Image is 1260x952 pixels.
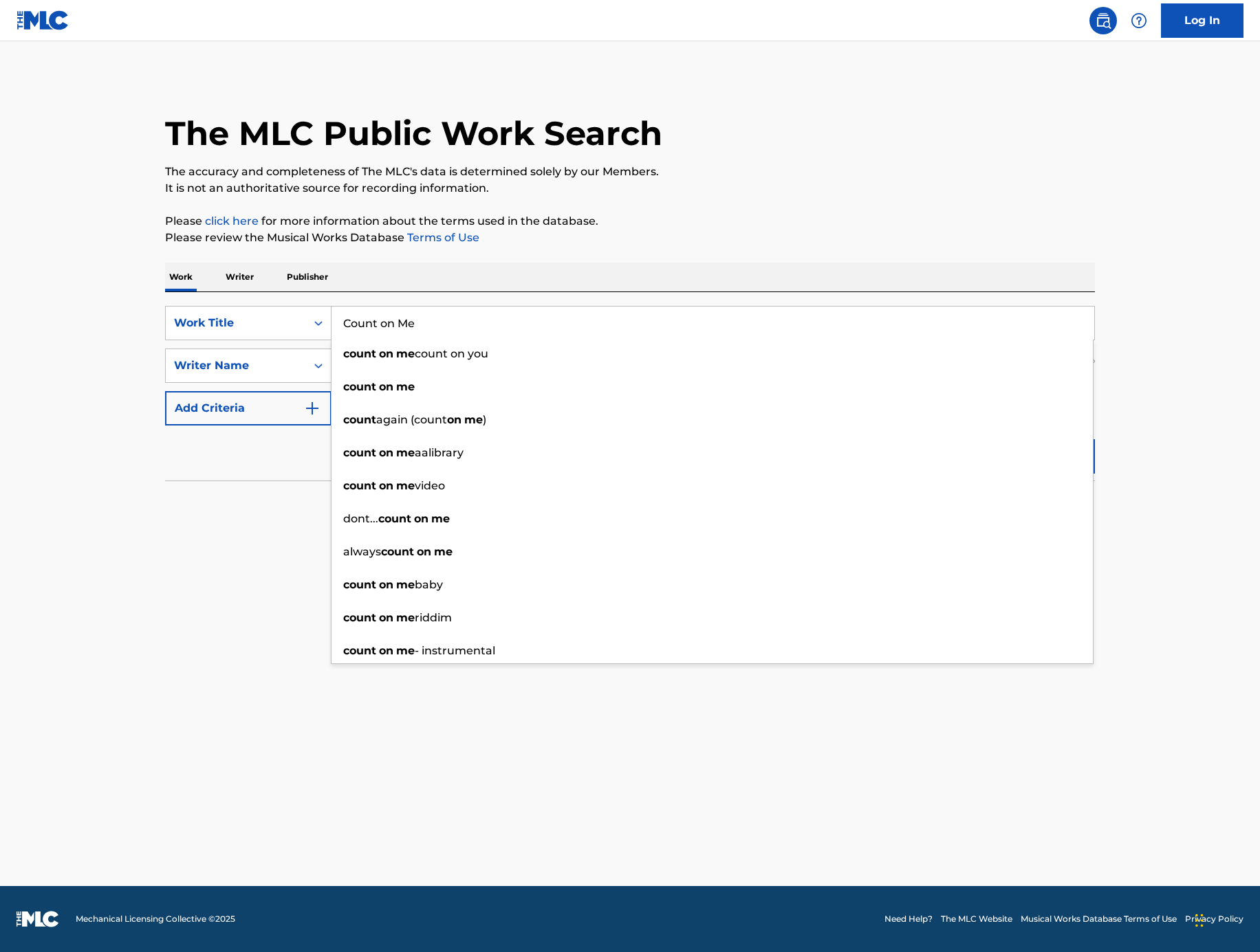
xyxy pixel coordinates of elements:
span: ) [483,413,486,426]
div: Writer Name [174,357,298,374]
p: Work [165,263,197,291]
strong: on [379,644,393,657]
img: MLC Logo [17,10,69,30]
strong: me [396,479,415,492]
a: Need Help? [884,913,933,925]
strong: on [414,512,428,525]
img: search [1095,12,1111,29]
a: Terms of Use [404,231,479,244]
span: again (count [376,413,447,426]
strong: me [396,578,415,591]
form: Search Form [165,306,1095,480]
strong: on [379,479,393,492]
p: Publisher [283,263,332,291]
div: Drag [1195,900,1204,941]
p: It is not an authoritative source for recording information. [165,180,1095,197]
strong: count [343,413,376,426]
span: - instrumental [415,644,495,657]
strong: on [379,347,393,360]
strong: on [379,611,393,624]
p: Writer [221,263,258,291]
strong: count [343,446,376,459]
span: aalibrary [415,446,464,459]
strong: me [396,446,415,459]
strong: count [343,347,376,360]
div: Help [1125,7,1153,34]
strong: me [396,380,415,393]
span: dont... [343,512,378,525]
p: Please review the Musical Works Database [165,230,1095,246]
span: baby [415,578,443,591]
a: click here [205,214,259,228]
span: riddim [415,611,452,624]
strong: count [343,611,376,624]
strong: count [343,479,376,492]
span: Mechanical Licensing Collective © 2025 [76,913,235,925]
span: video [415,479,445,492]
strong: me [431,512,450,525]
strong: count [343,644,376,657]
img: help [1131,12,1147,29]
p: Please for more information about the terms used in the database. [165,213,1095,230]
strong: me [396,611,415,624]
p: The accuracy and completeness of The MLC's data is determined solely by our Members. [165,164,1095,180]
a: Privacy Policy [1185,913,1243,925]
strong: me [396,347,415,360]
strong: on [379,578,393,591]
span: always [343,545,381,558]
strong: me [434,545,453,558]
strong: count [343,380,376,393]
strong: count [343,578,376,591]
strong: on [379,380,393,393]
strong: on [379,446,393,459]
h1: The MLC Public Work Search [165,113,662,154]
button: Add Criteria [165,391,332,425]
a: Public Search [1089,7,1117,34]
a: The MLC Website [941,913,1012,925]
strong: count [381,545,414,558]
strong: on [417,545,431,558]
img: logo [17,911,59,927]
strong: me [396,644,415,657]
strong: me [464,413,483,426]
iframe: Chat Widget [1191,886,1260,952]
span: count on you [415,347,488,360]
strong: on [447,413,461,426]
a: Musical Works Database Terms of Use [1021,913,1177,925]
div: Work Title [174,315,298,331]
img: 9d2ae6d4665cec9f34b9.svg [304,400,321,417]
a: Log In [1161,3,1243,38]
strong: count [378,512,411,525]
